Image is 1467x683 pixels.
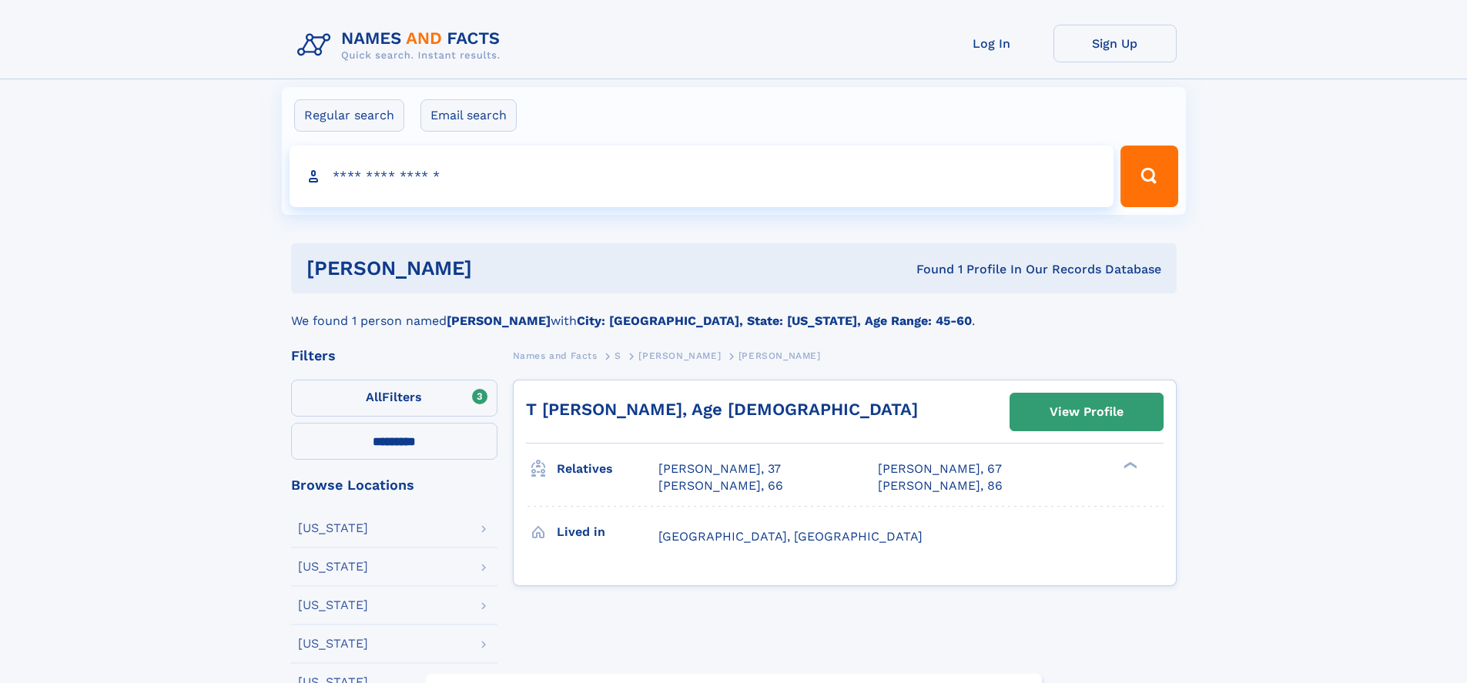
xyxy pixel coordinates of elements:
div: [US_STATE] [298,599,368,611]
div: ❯ [1120,460,1138,470]
span: [PERSON_NAME] [739,350,821,361]
button: Search Button [1120,146,1177,207]
h3: Relatives [557,456,658,482]
span: All [366,390,382,404]
span: S [615,350,621,361]
a: [PERSON_NAME], 66 [658,477,783,494]
a: Log In [930,25,1053,62]
a: [PERSON_NAME], 86 [878,477,1003,494]
a: [PERSON_NAME], 67 [878,460,1002,477]
label: Email search [420,99,517,132]
label: Regular search [294,99,404,132]
a: S [615,346,621,365]
a: Names and Facts [513,346,598,365]
a: View Profile [1010,393,1163,430]
a: T [PERSON_NAME], Age [DEMOGRAPHIC_DATA] [526,400,918,419]
h1: [PERSON_NAME] [306,259,695,278]
a: [PERSON_NAME] [638,346,721,365]
div: Filters [291,349,497,363]
b: City: [GEOGRAPHIC_DATA], State: [US_STATE], Age Range: 45-60 [577,313,972,328]
div: We found 1 person named with . [291,293,1177,330]
a: Sign Up [1053,25,1177,62]
div: Browse Locations [291,478,497,492]
span: [PERSON_NAME] [638,350,721,361]
h3: Lived in [557,519,658,545]
div: View Profile [1050,394,1124,430]
div: [US_STATE] [298,561,368,573]
a: [PERSON_NAME], 37 [658,460,781,477]
span: [GEOGRAPHIC_DATA], [GEOGRAPHIC_DATA] [658,529,923,544]
label: Filters [291,380,497,417]
input: search input [290,146,1114,207]
div: Found 1 Profile In Our Records Database [694,261,1161,278]
div: [US_STATE] [298,638,368,650]
img: Logo Names and Facts [291,25,513,66]
div: [US_STATE] [298,522,368,534]
b: [PERSON_NAME] [447,313,551,328]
